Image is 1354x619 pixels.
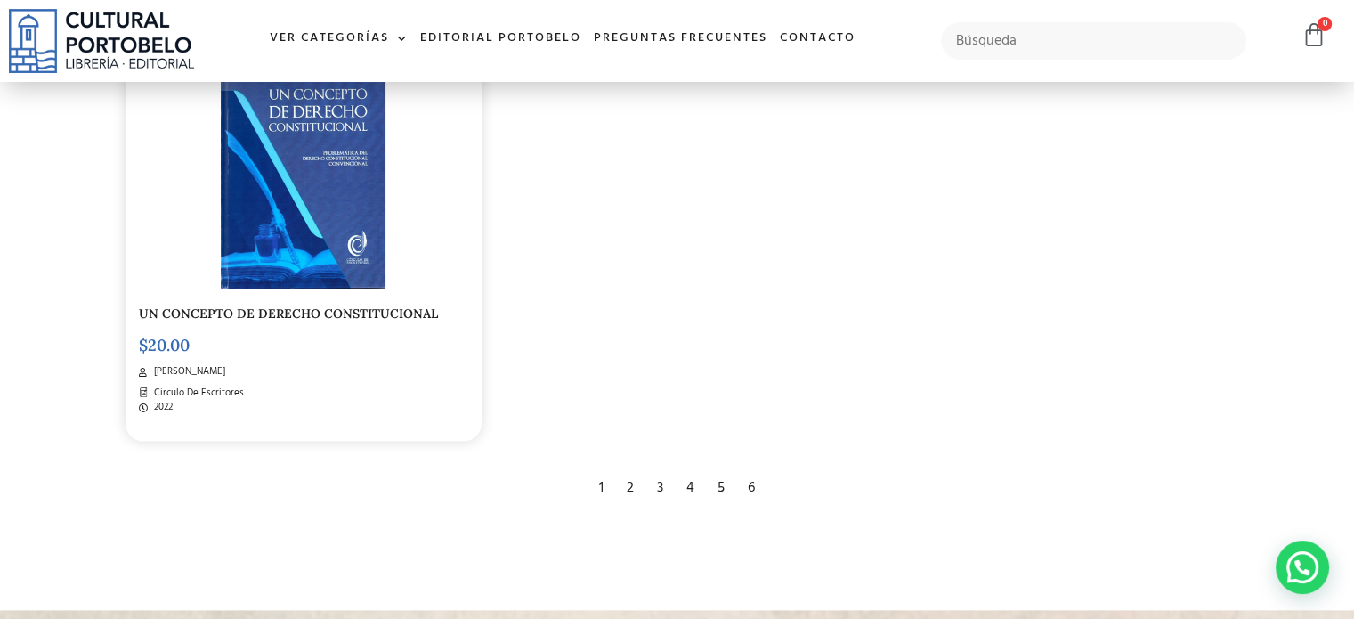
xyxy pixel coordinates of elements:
[414,20,588,58] a: Editorial Portobelo
[590,468,612,507] div: 1
[1276,541,1329,594] div: WhatsApp contact
[150,363,225,379] span: [PERSON_NAME]
[739,468,764,507] div: 6
[774,20,862,58] a: Contacto
[1318,17,1332,31] span: 0
[139,335,148,355] span: $
[221,41,385,289] img: img20230324_09142418
[709,468,734,507] div: 5
[139,335,190,355] bdi: 20.00
[588,20,774,58] a: Preguntas frecuentes
[618,468,643,507] div: 2
[677,468,703,507] div: 4
[648,468,672,507] div: 3
[139,305,438,322] a: UN CONCEPTO DE DERECHO CONSTITUCIONAL
[264,20,414,58] a: Ver Categorías
[941,22,1246,60] input: Búsqueda
[150,399,173,414] span: 2022
[1301,22,1326,48] a: 0
[150,385,244,400] span: Circulo De Escritores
